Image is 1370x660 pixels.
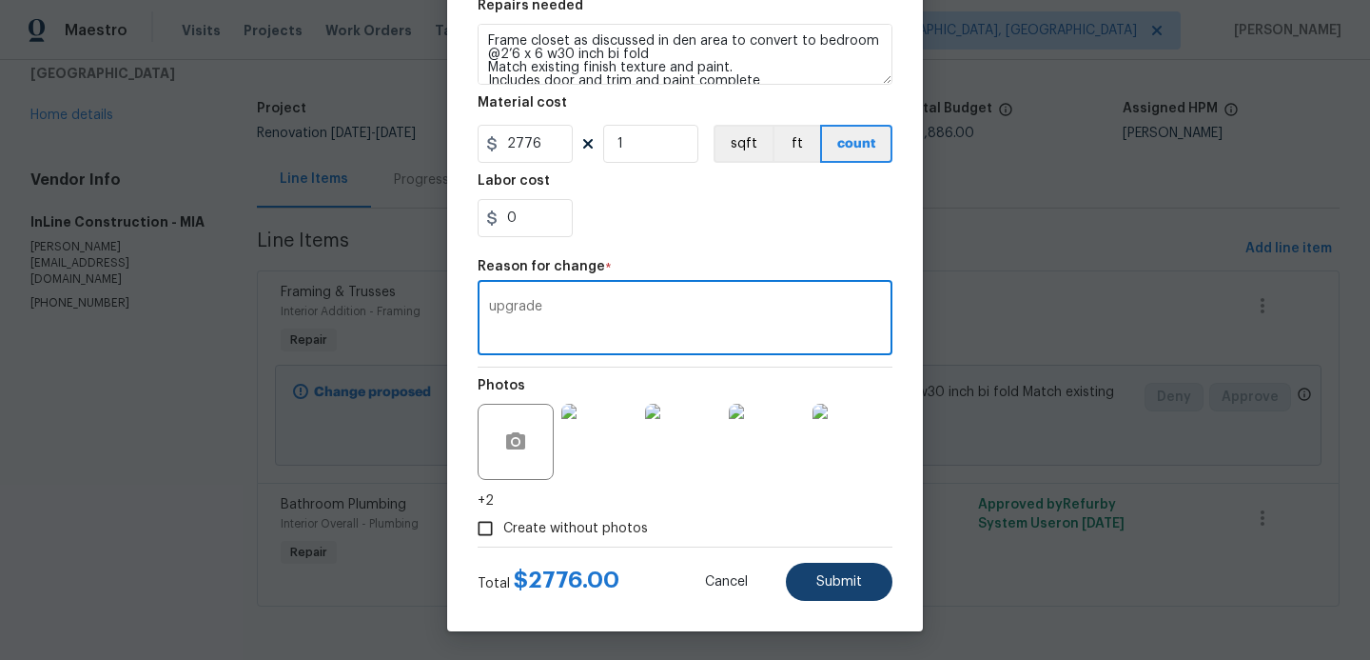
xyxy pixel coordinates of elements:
[478,96,567,110] h5: Material cost
[773,125,820,163] button: ft
[714,125,773,163] button: sqft
[478,24,892,85] textarea: Frame closet as discussed in den area to convert to bedroom @2’6 x 6 w30 inch bi fold Match exist...
[478,260,605,273] h5: Reason for change
[786,563,892,601] button: Submit
[478,379,525,392] h5: Photos
[478,491,494,510] span: +2
[503,519,648,539] span: Create without photos
[675,563,778,601] button: Cancel
[478,174,550,188] h5: Labor cost
[705,575,748,590] span: Cancel
[514,569,619,591] span: $ 2776.00
[816,575,862,590] span: Submit
[478,570,619,593] div: Total
[820,125,892,163] button: count
[489,300,881,340] textarea: upgrade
